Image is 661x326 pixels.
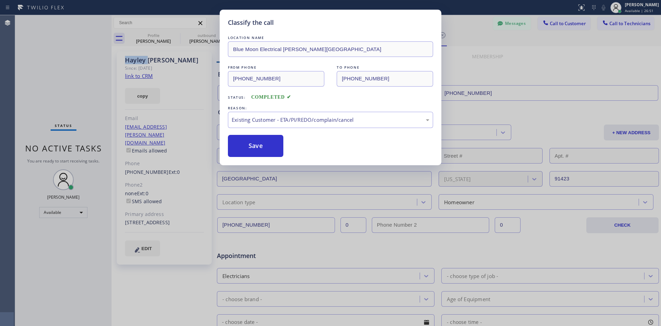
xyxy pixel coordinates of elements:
[228,64,324,71] div: FROM PHONE
[228,105,433,112] div: REASON:
[337,71,433,87] input: To phone
[228,71,324,87] input: From phone
[337,64,433,71] div: TO PHONE
[232,116,429,124] div: Existing Customer - ETA/PI/REDO/complain/cancel
[228,135,283,157] button: Save
[251,95,291,100] span: COMPLETED
[228,18,274,27] h5: Classify the call
[228,95,246,100] span: Status:
[228,34,433,41] div: LOCATION NAME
